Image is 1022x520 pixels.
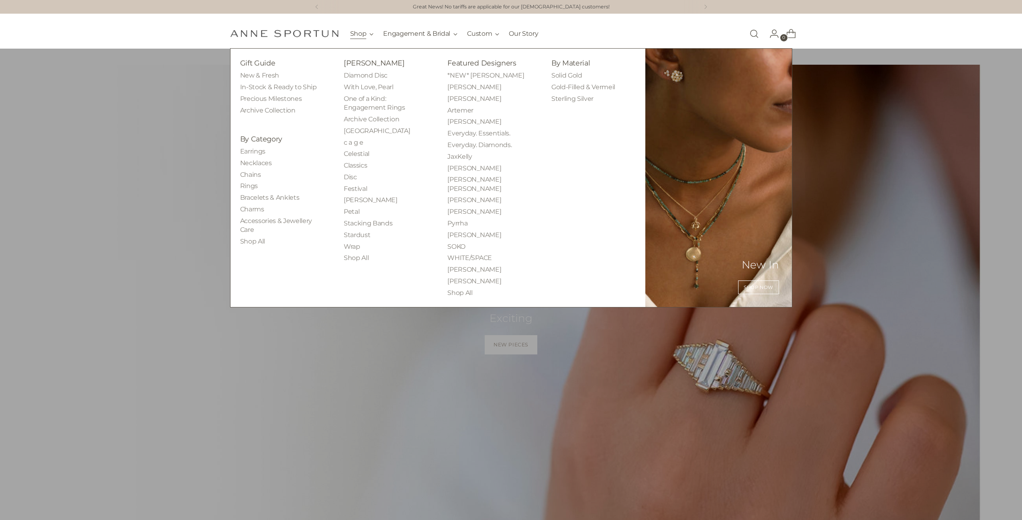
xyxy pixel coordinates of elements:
button: Engagement & Bridal [383,25,457,43]
a: Go to the account page [763,26,779,42]
a: Our Story [509,25,538,43]
a: Anne Sportun Fine Jewellery [230,30,339,37]
button: Shop [350,25,374,43]
a: Open cart modal [780,26,796,42]
a: Open search modal [746,26,762,42]
a: Great News! No tariffs are applicable for our [DEMOGRAPHIC_DATA] customers! [413,3,610,11]
span: 0 [780,34,787,41]
button: Custom [467,25,499,43]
